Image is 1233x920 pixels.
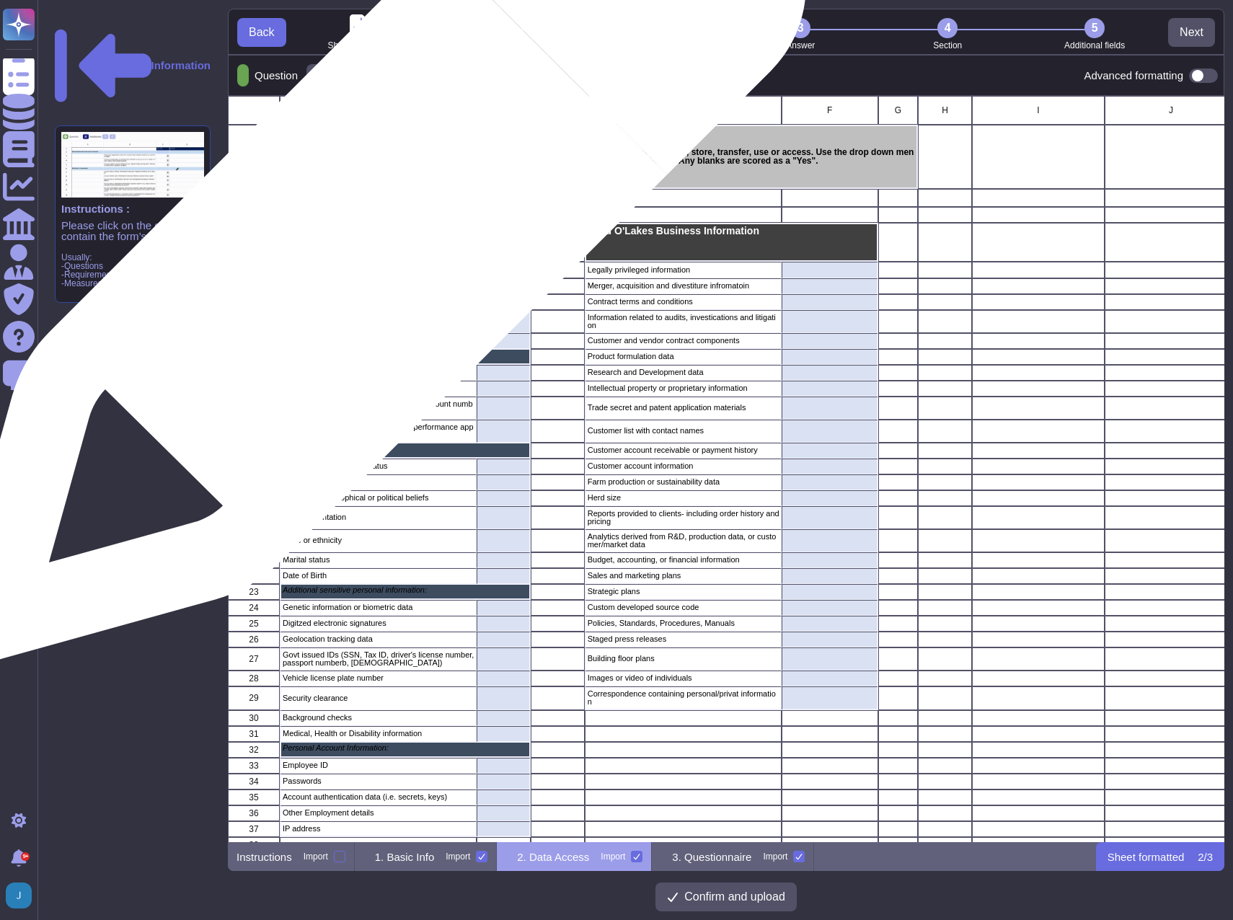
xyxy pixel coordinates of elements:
div: 5 [228,262,280,278]
div: 7 [228,294,280,310]
p: SOC 2 Type II annually required: [283,191,474,201]
p: No [479,193,528,203]
p: Sales and marketing plans [588,572,779,580]
button: Confirm and upload [655,883,797,911]
p: Contract terms and conditions [588,298,779,306]
p: Genetic information or biometric data [283,603,474,611]
p: Custom developed source code [588,603,779,611]
p: Email address [283,317,474,325]
li: Additional fields [1021,18,1168,50]
p: Sheet formatted [1108,852,1185,862]
div: 30 [228,710,280,726]
div: 14 [228,420,280,443]
p: Policies, Standards, Procedures, Manuals [588,619,779,627]
span: I [1037,106,1039,115]
div: 19 [228,506,280,529]
div: 29 [228,686,280,710]
li: Sheets selection [286,18,433,50]
p: Personal Information: Including but not limited to Land O'Lakes past, current, future customer, m... [283,226,528,256]
div: 6 [228,278,280,294]
div: grid [228,96,1224,842]
div: 5 [1084,18,1105,38]
p: Analytics derived from R&D, production data, or customer/market data [588,533,779,549]
p: Intellectual property or proprietary information [588,384,779,392]
p: Religious, philosophical or political beliefs [283,494,474,502]
p: Question [249,70,298,81]
span: E [680,106,686,115]
div: 27 [228,647,280,671]
div: 35 [228,789,280,805]
div: 34 [228,774,280,789]
p: Herd size [588,494,779,502]
p: Passwords [283,777,474,785]
p: Product formulation data [588,353,779,361]
div: 8 [228,310,280,333]
div: 24 [228,600,280,616]
p: Personal Account Information: [283,744,528,752]
div: 32 [228,742,280,758]
p: Trade secret and patent application materials [588,404,779,412]
div: 21 [228,552,280,568]
div: 1 [496,18,516,38]
div: 3 [790,18,810,38]
p: Race or ethnicity [283,536,474,544]
div: 9+ [21,852,30,861]
p: Customer account receivable or payment history [588,446,779,454]
div: 22 [228,568,280,584]
img: instruction [61,132,204,198]
p: Please indicate the categories of Land O’ Lakes or personal data your product/service may collect... [283,148,915,165]
p: Customer and vendor contract components [588,337,779,345]
div: 18 [228,490,280,506]
div: Show hidden cells [416,70,503,81]
div: Advanced formatting [1084,68,1218,83]
div: 20 [228,529,280,552]
button: Back [237,18,286,47]
p: Payment card number/PIN [283,368,474,376]
p: Reports provided to clients- including order history and pricing [588,510,779,526]
div: 26 [228,632,280,647]
p: Land O'Lakes Business Information [588,226,875,236]
p: 1. Basic Info [375,852,435,862]
div: 4 [937,18,958,38]
li: Section [874,18,1021,50]
p: Union affiliation [283,478,474,486]
p: Employee ID [283,761,474,769]
p: Personal Contact Information: [283,265,528,273]
p: Budget, accounting, or financial information [588,556,779,564]
button: user [3,880,42,911]
li: Question [433,18,580,50]
div: 1 [228,125,280,189]
div: 28 [228,671,280,686]
p: Customer account information [588,462,779,470]
p: Account authentication data (i.e. secrets, keys) [283,793,474,801]
div: 9 [228,333,280,349]
p: Vehicle license plate number [283,674,474,682]
p: Information related to audits, investications and litigation [588,314,779,329]
p: Staged press releases [588,635,779,643]
div: 12 [228,381,280,397]
p: Merger, acquisition and divestiture infromatoin [588,282,779,290]
p: Legally privileged information [588,266,779,274]
span: H [942,106,948,115]
p: Information [151,60,211,71]
div: 13 [228,397,280,420]
span: A [376,106,381,115]
p: 2 / 3 [1198,852,1213,862]
div: Import [446,852,470,861]
p: Medical, Health or Disability information [283,730,474,738]
span: B [501,106,507,115]
span: Back [249,27,275,38]
p: Govt issued IDs (SSN, Tax ID, driver's license number, passport numberb, [DEMOGRAPHIC_DATA]) [283,651,474,667]
div: 2 [228,189,280,207]
p: Geolocation tracking data [283,635,474,643]
p: Strategic plans [588,588,779,596]
p: Digitzed electronic signatures [283,619,474,627]
p: Security clearance [283,694,474,702]
div: Import [601,852,625,861]
p: Other Employment details [283,809,474,817]
span: F [827,106,832,115]
span: G [895,106,901,115]
div: 3 [228,207,280,223]
div: 33 [228,758,280,774]
p: Please click on the cells that contain the form’s questions [61,220,204,242]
